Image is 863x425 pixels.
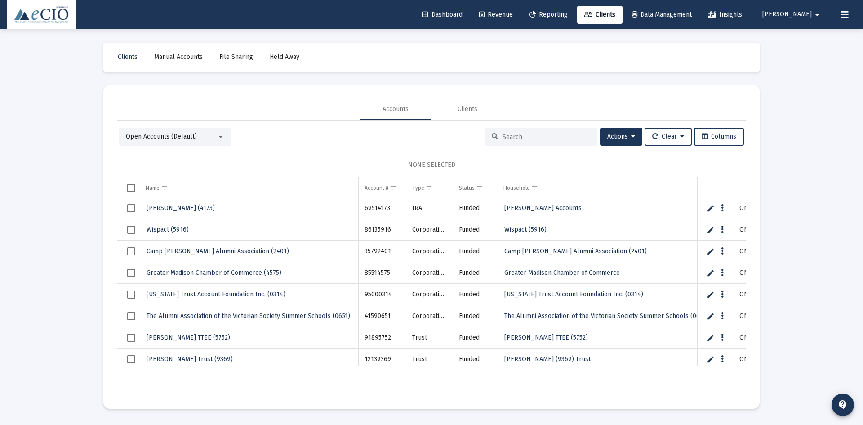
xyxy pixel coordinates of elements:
span: Show filter options for column 'Type' [426,184,432,191]
span: The Alumni Association of the Victorian Society Summer Schools (0651) [504,312,708,320]
a: Camp [PERSON_NAME] Alumni Association (2401) [146,245,290,258]
span: Greater Madison Chamber of Commerce (4575) [147,269,281,277]
a: Wispact (5916) [146,223,190,236]
a: [US_STATE] Trust Account Foundation Inc. (0314) [146,288,286,301]
a: Manual Accounts [147,48,210,66]
div: Clients [458,105,477,114]
span: Actions [607,133,635,140]
span: [PERSON_NAME] TTEE (5752) [147,334,230,341]
td: [PERSON_NAME] [716,349,770,370]
td: Column Household [497,177,716,199]
a: Edit [707,269,715,277]
div: Funded [459,225,491,234]
mat-icon: contact_support [837,399,848,410]
span: Columns [702,133,736,140]
div: Type [412,184,424,192]
a: Clients [577,6,623,24]
span: [PERSON_NAME] Trust (9369) [147,355,233,363]
span: [PERSON_NAME] (4173) [147,204,215,212]
a: Edit [707,204,715,212]
span: Revenue [479,11,513,18]
button: Columns [694,128,744,146]
span: Show filter options for column 'Household' [531,184,538,191]
span: Camp [PERSON_NAME] Alumni Association (2401) [504,247,647,255]
td: Corporation [406,241,453,262]
a: Greater Madison Chamber of Commerce [503,266,621,279]
div: Select row [127,291,135,299]
span: Clear [652,133,684,140]
td: Corporation [406,219,453,241]
div: Funded [459,204,491,213]
span: Wispact (5916) [147,226,189,233]
td: 86135916 [358,219,406,241]
a: The Alumni Association of the Victorian Society Summer Schools (0651) [146,309,351,322]
div: Funded [459,268,491,277]
span: Show filter options for column 'Account #' [390,184,396,191]
a: [PERSON_NAME] (9369) Trust [503,353,592,366]
span: Clients [118,53,138,61]
div: Select row [127,226,135,234]
span: Dashboard [422,11,463,18]
td: Column Account # [358,177,406,199]
td: 41590651 [358,305,406,327]
a: Edit [707,355,715,363]
td: Trust [406,349,453,370]
span: Greater Madison Chamber of Commerce [504,269,620,277]
span: [US_STATE] Trust Account Foundation Inc. (0314) [147,291,285,298]
div: Account # [365,184,388,192]
span: Show filter options for column 'Name' [161,184,168,191]
div: NONE SELECTED [124,161,739,170]
span: [PERSON_NAME] TTEE (5752) [504,334,588,341]
a: Dashboard [415,6,470,24]
td: 35792401 [358,241,406,262]
td: 55310759 [358,370,406,392]
div: Select row [127,312,135,320]
div: Funded [459,312,491,321]
td: [PERSON_NAME] [716,219,770,241]
span: [PERSON_NAME] Accounts [504,204,582,212]
a: Clients [111,48,145,66]
a: [PERSON_NAME] (4173) [146,201,216,215]
td: Column Type [406,177,453,199]
td: Trust [406,327,453,349]
div: Funded [459,290,491,299]
span: Clients [584,11,615,18]
a: Edit [707,312,715,320]
span: Camp [PERSON_NAME] Alumni Association (2401) [147,247,289,255]
input: Search [503,133,591,141]
div: Data grid [117,177,746,395]
div: Accounts [383,105,409,114]
mat-icon: arrow_drop_down [812,6,823,24]
td: [PERSON_NAME] [716,370,770,392]
a: Revenue [472,6,520,24]
div: Funded [459,247,491,256]
a: Data Management [625,6,699,24]
a: Greater Madison Chamber of Commerce (4575) [146,266,282,279]
a: File Sharing [212,48,260,66]
div: Select row [127,355,135,363]
span: [US_STATE] Trust Account Foundation Inc. (0314) [504,291,643,298]
a: Reporting [522,6,575,24]
td: 85514575 [358,262,406,284]
td: [PERSON_NAME] [716,262,770,284]
span: Show filter options for column 'Status' [476,184,483,191]
span: Reporting [529,11,568,18]
a: Edit [707,291,715,299]
div: Select row [127,204,135,212]
div: Funded [459,333,491,342]
div: Funded [459,355,491,364]
td: Corporation [406,284,453,305]
a: Held Away [262,48,307,66]
a: [PERSON_NAME] TTEE (5752) [503,331,589,344]
td: Corporation [406,370,453,392]
td: Column Status [453,177,497,199]
a: Edit [707,226,715,234]
td: [PERSON_NAME] [716,327,770,349]
div: Name [146,184,160,192]
div: Select row [127,334,135,342]
a: Camp [PERSON_NAME] Alumni Association (2401) [503,245,648,258]
td: [PERSON_NAME] [716,305,770,327]
td: 91895752 [358,327,406,349]
td: 12139369 [358,349,406,370]
td: [PERSON_NAME] [716,284,770,305]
